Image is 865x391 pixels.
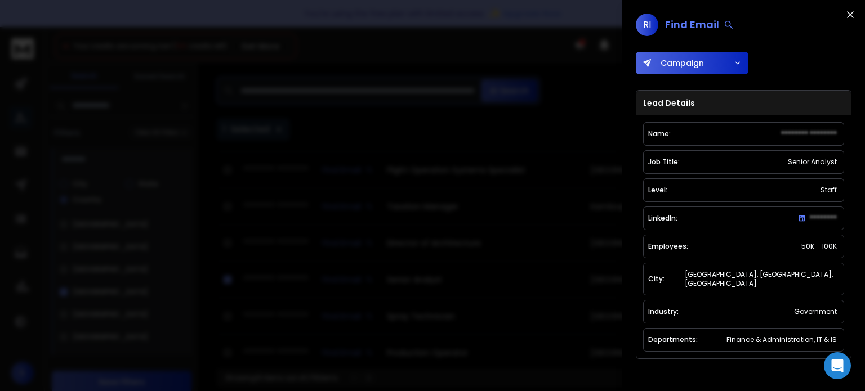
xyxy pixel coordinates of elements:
[683,268,839,290] div: [GEOGRAPHIC_DATA], [GEOGRAPHIC_DATA], [GEOGRAPHIC_DATA]
[792,305,839,318] div: Government
[648,275,665,284] p: City:
[799,240,839,253] div: 50K - 100K
[636,91,851,115] h3: Lead Details
[786,155,839,169] div: Senior Analyst
[665,17,734,33] div: Find Email
[648,214,677,223] p: LinkedIn:
[648,242,688,251] p: Employees:
[824,352,851,379] div: Open Intercom Messenger
[818,183,839,197] div: Staff
[648,307,679,316] p: Industry:
[648,129,671,138] p: Name:
[648,335,698,344] p: Departments:
[724,333,839,347] div: Finance & Administration, IT & IS
[648,186,667,195] p: Level:
[656,57,704,69] span: Campaign
[636,14,658,36] span: RI
[648,158,680,167] p: Job Title:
